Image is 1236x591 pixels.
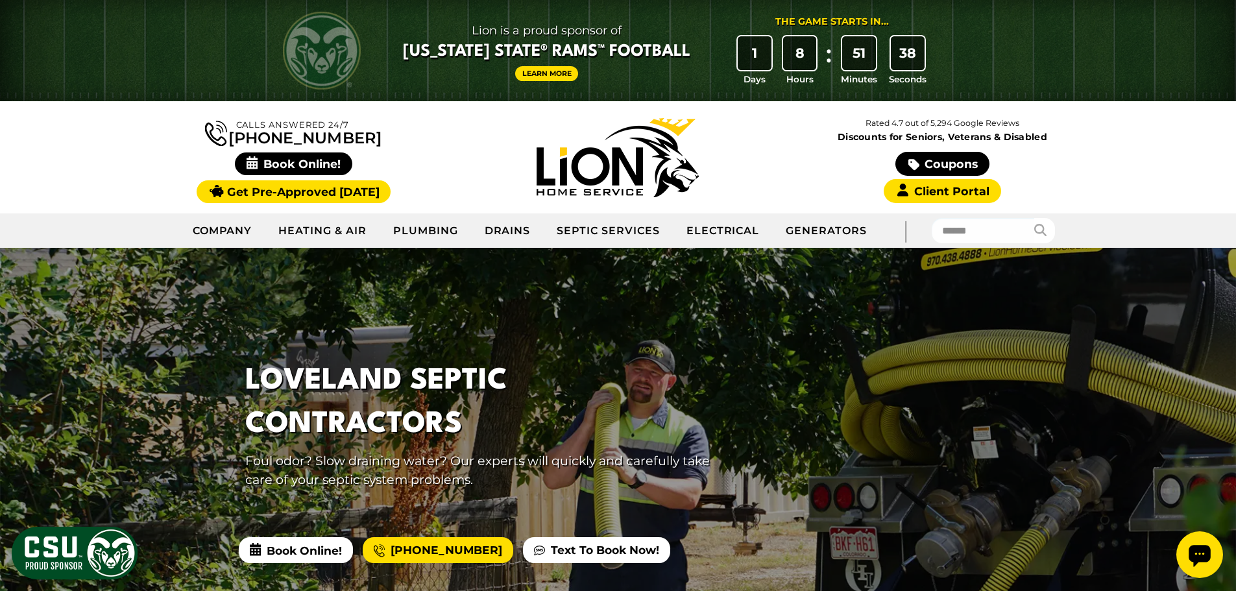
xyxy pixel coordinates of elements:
div: 8 [783,36,817,70]
div: | [880,213,932,248]
span: Seconds [889,73,927,86]
span: Days [744,73,766,86]
div: : [822,36,835,86]
a: Drains [472,215,544,247]
a: Text To Book Now! [523,537,670,563]
div: 38 [891,36,925,70]
p: Foul odor? Slow draining water? Our experts will quickly and carefully take care of your septic s... [245,452,718,489]
span: Discounts for Seniors, Veterans & Disabled [783,132,1102,141]
a: Electrical [673,215,773,247]
div: 1 [738,36,771,70]
a: Generators [773,215,880,247]
img: CSU Rams logo [283,12,361,90]
span: Hours [786,73,814,86]
span: Book Online! [239,537,353,563]
span: Lion is a proud sponsor of [403,20,690,41]
a: Heating & Air [265,215,380,247]
a: Company [180,215,266,247]
span: Minutes [841,73,877,86]
a: Learn More [515,66,579,81]
a: Septic Services [544,215,673,247]
div: 51 [842,36,876,70]
img: CSU Sponsor Badge [10,525,139,581]
a: [PHONE_NUMBER] [363,537,513,563]
div: The Game Starts in... [775,15,889,29]
p: Rated 4.7 out of 5,294 Google Reviews [780,116,1104,130]
a: Coupons [895,152,989,176]
a: Get Pre-Approved [DATE] [197,180,391,203]
div: Open chat widget [5,5,52,52]
img: Lion Home Service [537,118,699,197]
a: Plumbing [380,215,472,247]
span: [US_STATE] State® Rams™ Football [403,41,690,63]
h1: Loveland Septic Contractors [245,359,718,446]
a: [PHONE_NUMBER] [205,118,382,146]
span: Book Online! [235,152,352,175]
a: Client Portal [884,179,1000,203]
